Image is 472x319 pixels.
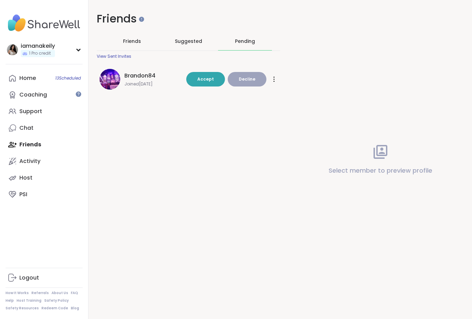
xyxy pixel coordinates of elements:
[71,306,79,311] a: Blog
[41,306,68,311] a: Redeem Code
[19,157,40,165] div: Activity
[6,120,83,136] a: Chat
[6,298,14,303] a: Help
[139,17,144,22] iframe: Spotlight
[6,170,83,186] a: Host
[19,191,27,198] div: PSI
[124,72,155,80] span: Brandon84
[235,38,255,45] div: Pending
[19,74,36,82] div: Home
[19,108,42,115] div: Support
[29,51,51,56] span: 1 Pro credit
[31,291,49,295] a: Referrals
[6,70,83,86] a: Home13Scheduled
[44,298,69,303] a: Safety Policy
[6,186,83,203] a: PSI
[51,291,68,295] a: About Us
[6,291,29,295] a: How It Works
[124,81,182,87] span: Joined [DATE]
[97,11,280,27] h1: Friends
[19,91,47,99] div: Coaching
[55,75,81,81] span: 13 Scheduled
[21,42,55,50] div: iamanakeily
[6,306,39,311] a: Safety Resources
[19,174,32,182] div: Host
[123,38,141,45] span: Friends
[19,124,34,132] div: Chat
[7,44,18,55] img: iamanakeily
[6,86,83,103] a: Coaching
[71,291,78,295] a: FAQ
[186,72,225,86] button: Accept
[19,274,39,282] div: Logout
[228,72,266,86] button: Decline
[175,38,202,45] span: Suggested
[76,91,81,97] iframe: Spotlight
[329,166,432,175] p: Select member to preview profile
[6,11,83,35] img: ShareWell Nav Logo
[6,270,83,286] a: Logout
[6,153,83,170] a: Activity
[197,76,214,82] span: Accept
[6,103,83,120] a: Support
[17,298,41,303] a: Host Training
[239,76,255,82] span: Decline
[97,54,131,59] div: View Sent Invites
[100,69,120,90] img: Brandon84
